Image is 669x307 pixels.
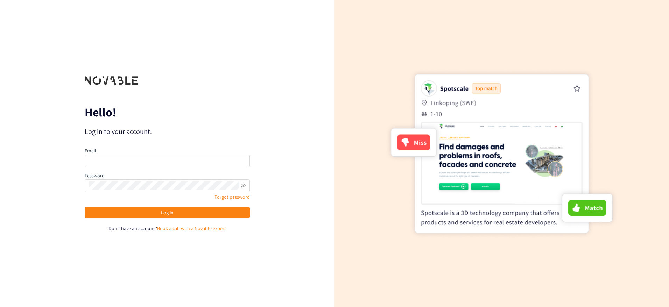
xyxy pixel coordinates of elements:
label: Email [85,148,96,154]
span: Don't have an account? [108,225,157,231]
span: eye-invisible [241,183,246,188]
button: Log in [85,207,250,218]
span: Log in [161,209,174,216]
a: Forgot password [214,194,250,200]
p: Log in to your account. [85,127,250,136]
a: Book a call with a Novable expert [157,225,226,231]
label: Password [85,172,105,179]
p: Hello! [85,107,250,118]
